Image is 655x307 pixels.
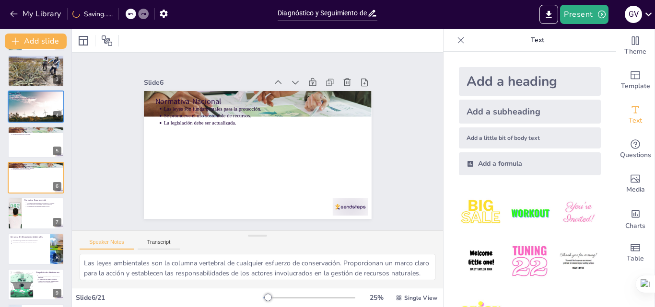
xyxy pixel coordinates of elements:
[11,127,61,130] p: Normativa Nacional
[27,202,61,204] p: La normativa departamental complementa la nacional.
[459,67,601,96] div: Add a heading
[404,294,437,302] span: Single View
[459,239,503,284] img: 4.jpeg
[12,132,61,134] p: Se promueve el uso sostenible de recursos.
[12,62,61,64] p: La evaluación es tanto local como regional.
[7,6,65,22] button: My Library
[186,51,369,163] p: Normativa Nacional
[459,191,503,235] img: 1.jpeg
[38,280,61,284] p: Las acciones correctivas se planificarán basándose en los diagnósticos.
[620,150,651,160] span: Questions
[12,133,61,135] p: La legislación debe ser actualizada.
[101,35,113,46] span: Position
[53,111,61,120] div: 4
[12,169,61,171] p: La legislación debe ser actualizada.
[12,58,61,60] p: El monitoreo incluye diversas propiedades.
[12,130,61,132] p: Las leyes son fundamentales para la protección.
[38,278,61,280] p: La evaluación del impacto es crucial.
[616,132,655,167] div: Get real-time input from your audience
[556,239,601,284] img: 6.jpeg
[11,235,47,238] p: Denuncia de Afectaciones Ambientales
[138,239,180,250] button: Transcript
[80,239,134,250] button: Speaker Notes
[72,10,113,19] div: Saving......
[11,57,61,59] p: Alcance
[11,163,61,166] p: Normativa Nacional
[8,162,64,193] div: 6
[468,29,607,52] p: Text
[616,201,655,236] div: Add charts and graphs
[12,165,61,167] p: Las leyes son fundamentales para la protección.
[625,5,642,24] button: G V
[616,63,655,98] div: Add ready made slides
[12,243,47,245] p: La participación ciudadana es esencial.
[12,239,47,241] p: Se establecerá un sistema de denuncias accesible.
[186,30,298,100] div: Slide 6
[36,271,61,274] p: Diagnóstico de Afectaciones
[187,69,361,173] p: Se promueve el uso sostenible de recursos.
[459,100,601,124] div: Add a subheading
[459,127,601,148] div: Add a little bit of body text
[365,293,388,302] div: 25 %
[8,197,64,229] div: 7
[53,289,61,297] div: 9
[621,81,650,91] span: Template
[12,167,61,169] p: Se promueve el uso sostenible de recursos.
[76,293,263,302] div: Slide 6 / 21
[12,60,61,62] p: Se enfoca en áreas críticas.
[626,184,645,195] span: Media
[507,191,552,235] img: 2.jpeg
[27,204,61,206] p: Se enfocan en la protección de recursos naturales.
[556,191,601,235] img: 3.jpeg
[616,98,655,132] div: Add text boxes
[8,233,64,265] div: 8
[625,221,645,231] span: Charts
[12,96,61,98] p: Se reconocen los derechos de la Madre Tierra.
[616,29,655,63] div: Change the overall theme
[8,91,64,122] div: 4
[184,76,357,180] p: La legislación debe ser actualizada.
[191,63,364,167] p: Las leyes son fundamentales para la protección.
[12,241,47,243] p: Se utilizará un formulario de denuncia sencillo.
[8,55,64,87] div: 3
[278,6,367,20] input: Insert title
[53,182,61,191] div: 6
[8,126,64,158] div: 5
[539,5,558,24] button: Export to PowerPoint
[507,239,552,284] img: 5.jpeg
[11,92,61,95] p: Marco Legal
[12,98,61,100] p: La legislación es clave para la sostenibilidad.
[629,115,642,126] span: Text
[8,269,64,300] div: 9
[53,147,61,155] div: 5
[459,152,601,175] div: Add a formula
[627,253,644,264] span: Table
[24,199,61,202] p: Normativa Departamental
[53,253,61,262] div: 8
[616,167,655,201] div: Add images, graphics, shapes or video
[625,6,642,23] div: G V
[624,46,646,57] span: Theme
[76,33,91,48] div: Layout
[560,5,608,24] button: Present
[616,236,655,270] div: Add a table
[53,75,61,84] div: 3
[12,94,61,96] p: La normativa garantiza la protección ambiental.
[80,254,435,280] textarea: Las leyes ambientales son la columna vertebral de cualquier esfuerzo de conservación. Proporciona...
[27,206,61,208] p: La adaptación a necesidades locales es clave.
[5,34,67,49] button: Add slide
[53,218,61,227] div: 7
[38,275,61,278] p: Se realizarán diagnósticos técnicos tras las denuncias.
